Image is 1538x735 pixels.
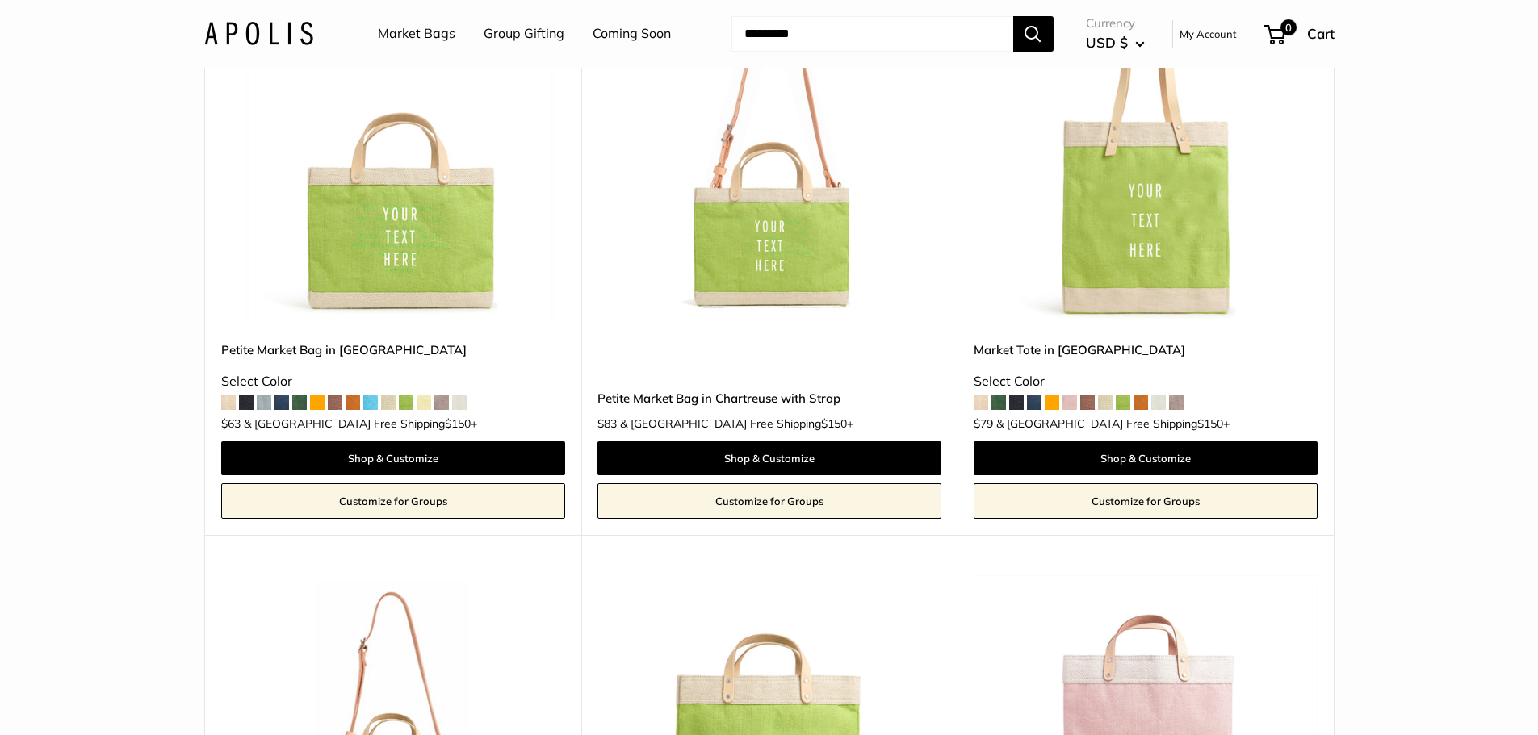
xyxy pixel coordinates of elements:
[13,674,173,722] iframe: Sign Up via Text for Offers
[593,22,671,46] a: Coming Soon
[484,22,564,46] a: Group Gifting
[974,370,1318,394] div: Select Color
[996,418,1230,429] span: & [GEOGRAPHIC_DATA] Free Shipping +
[221,416,241,431] span: $63
[731,16,1013,52] input: Search...
[1086,30,1145,56] button: USD $
[974,441,1318,475] a: Shop & Customize
[1180,24,1237,44] a: My Account
[597,441,941,475] a: Shop & Customize
[974,340,1318,359] a: Market Tote in [GEOGRAPHIC_DATA]
[221,441,565,475] a: Shop & Customize
[378,22,455,46] a: Market Bags
[597,389,941,407] a: Petite Market Bag in Chartreuse with Strap
[221,340,565,359] a: Petite Market Bag in [GEOGRAPHIC_DATA]
[620,418,853,429] span: & [GEOGRAPHIC_DATA] Free Shipping +
[221,483,565,519] a: Customize for Groups
[974,416,993,431] span: $79
[597,483,941,519] a: Customize for Groups
[445,416,471,431] span: $150
[221,370,565,394] div: Select Color
[597,416,617,431] span: $83
[821,416,847,431] span: $150
[974,483,1318,519] a: Customize for Groups
[1307,25,1335,42] span: Cart
[204,22,313,45] img: Apolis
[244,418,477,429] span: & [GEOGRAPHIC_DATA] Free Shipping +
[1265,21,1335,47] a: 0 Cart
[1280,19,1296,35] span: 0
[1013,16,1054,52] button: Search
[1086,12,1145,35] span: Currency
[1086,34,1128,51] span: USD $
[1197,416,1223,431] span: $150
